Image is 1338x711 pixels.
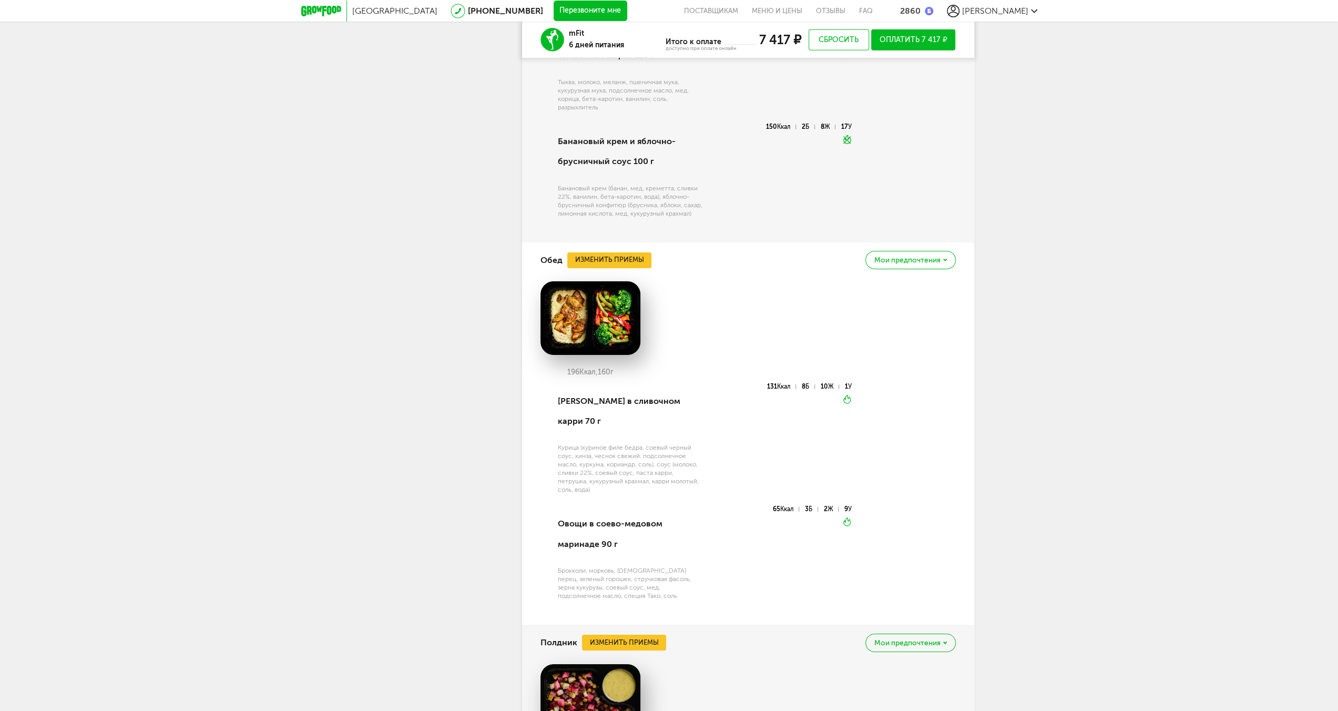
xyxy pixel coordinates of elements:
[569,28,624,39] h3: mFit
[805,123,809,130] span: Б
[777,383,791,390] span: Ккал
[567,252,651,268] button: Изменить приемы
[874,639,941,647] span: Мои предпочтения
[962,6,1028,16] span: [PERSON_NAME]
[777,123,791,130] span: Ккал
[558,443,703,494] div: Курица (куриное филе бедра, соевый черный соус, кинза, чеснок свежий, подсолнечное масло, куркума...
[610,368,614,377] span: г
[824,507,839,512] div: 2
[666,45,737,52] div: доступно при оплате онлайн
[824,123,830,130] span: Ж
[558,506,703,562] div: Овощи в соево-медовом маринаде 90 г
[805,507,818,512] div: 3
[848,383,852,390] span: У
[821,384,839,389] div: 10
[558,78,703,111] div: Тыква, молоко, меланж, пшеничная мука, кукурузная мука, подсолнечное масло, мед, корица, бета-кар...
[900,6,921,16] div: 2860
[809,505,812,513] span: Б
[845,384,852,389] div: 1
[773,507,799,512] div: 65
[540,250,563,270] h4: Обед
[844,507,852,512] div: 9
[540,281,640,355] img: big_ov0fQpJedbAEzI90.png
[579,368,598,377] span: Ккал,
[540,368,640,377] div: 196 160
[757,33,801,47] div: 7 417 ₽
[821,125,835,129] div: 8
[352,6,437,16] span: [GEOGRAPHIC_DATA]
[802,384,814,389] div: 8
[569,39,624,51] p: 6 дней питания
[766,125,796,129] div: 150
[558,124,703,180] div: Банановый крем и яблочно-брусничный соус 100 г
[925,7,933,15] img: bonus_b.cdccf46.png
[558,184,703,218] div: Банановый крем (банан, мед, креметта, сливки 22%, ванилин, бета-каротин, вода), яблочно-брусничны...
[554,1,627,22] button: Перезвоните мне
[468,6,543,16] a: [PHONE_NUMBER]
[841,125,852,129] div: 17
[848,123,852,130] span: У
[828,383,834,390] span: Ж
[558,383,703,440] div: [PERSON_NAME] в сливочном карри 70 г
[828,505,833,513] span: Ж
[780,505,794,513] span: Ккал
[582,635,666,651] button: Изменить приемы
[558,566,703,600] div: Брокколи, морковь, [DEMOGRAPHIC_DATA] перец, зеленый горошек, стручковая фасоль, зерна кукурузы, ...
[871,29,956,50] button: Оплатить 7 417 ₽
[809,29,869,50] button: Сбросить
[767,384,796,389] div: 131
[802,125,814,129] div: 2
[805,383,809,390] span: Б
[666,38,724,46] div: Итого к оплате
[874,257,941,264] span: Мои предпочтения
[848,505,852,513] span: У
[540,633,577,653] h4: Полдник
